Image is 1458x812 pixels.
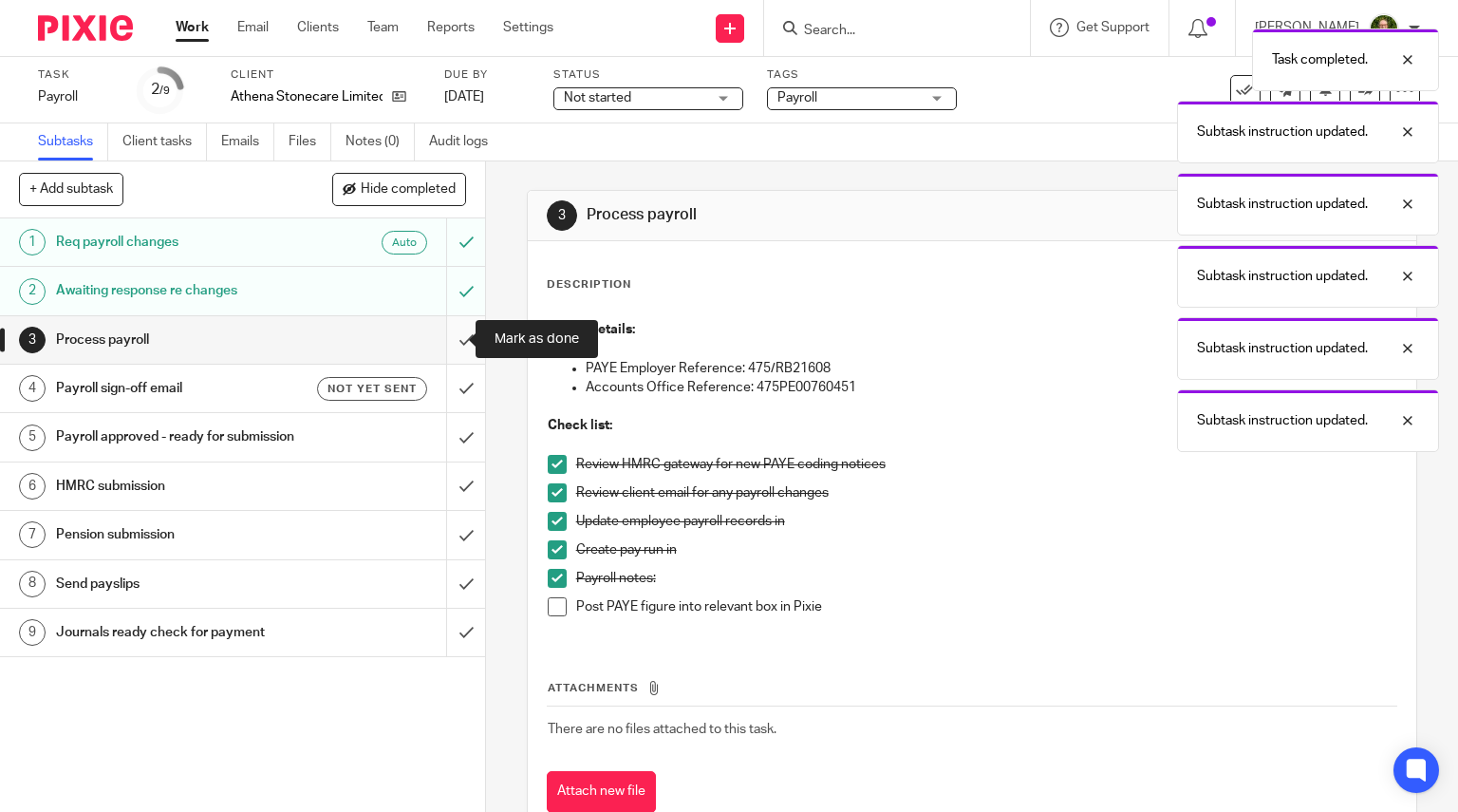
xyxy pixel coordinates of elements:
[289,123,331,161] a: Files
[1197,195,1368,214] p: Subtask instruction updated.
[38,15,133,41] img: Pixie
[221,123,274,161] a: Emails
[56,520,304,549] h1: Pension submission
[444,90,484,104] span: [DATE]
[56,326,304,354] h1: Process payroll
[1272,50,1368,69] p: Task completed.
[56,472,304,500] h1: HMRC submission
[382,231,427,255] div: Auto
[576,540,1397,559] p: Create pay run in
[427,18,475,37] a: Reports
[19,278,46,305] div: 2
[586,359,1397,378] p: PAYE Employer Reference: 475/RB21608
[367,18,399,37] a: Team
[1197,123,1368,142] p: Subtask instruction updated.
[332,173,466,205] button: Hide completed
[297,18,339,37] a: Clients
[19,521,46,548] div: 7
[56,228,304,256] h1: Req payroll changes
[56,423,304,451] h1: Payroll approved - ready for submission
[1197,267,1368,286] p: Subtask instruction updated.
[38,123,108,161] a: Subtasks
[231,87,383,106] p: Athena Stonecare Limited
[564,91,631,104] span: Not started
[576,512,1397,531] p: Update employee payroll records in
[548,723,776,736] span: There are no files attached to this task.
[38,67,114,83] label: Task
[19,619,46,646] div: 9
[548,419,612,432] strong: Check list:
[56,276,304,305] h1: Awaiting response re changes
[56,618,304,647] h1: Journals ready check for payment
[1369,13,1399,44] img: U9kDOIcY.jpeg
[56,570,304,598] h1: Send payslips
[19,173,123,205] button: + Add subtask
[151,79,170,101] div: 2
[548,683,639,693] span: Attachments
[327,381,417,397] span: Not yet sent
[576,455,1397,474] p: Review HMRC gateway for new PAYE coding notices
[361,182,456,198] span: Hide completed
[586,378,1397,397] p: Accounts Office Reference: 475PE00760451
[19,473,46,500] div: 6
[1197,411,1368,430] p: Subtask instruction updated.
[503,18,553,37] a: Settings
[576,483,1397,502] p: Review client email for any payroll changes
[547,200,577,231] div: 3
[231,67,421,83] label: Client
[122,123,207,161] a: Client tasks
[19,375,46,402] div: 4
[176,18,209,37] a: Work
[1197,339,1368,358] p: Subtask instruction updated.
[19,327,46,353] div: 3
[56,374,304,403] h1: Payroll sign-off email
[553,67,743,83] label: Status
[159,85,170,96] small: /9
[547,277,631,293] p: Description
[587,205,1012,225] h1: Process payroll
[429,123,502,161] a: Audit logs
[38,87,114,106] div: Payroll
[576,597,1397,616] p: Post PAYE figure into relevant box in Pixie
[444,67,530,83] label: Due by
[576,569,1397,588] p: Payroll notes:
[19,571,46,597] div: 8
[237,18,269,37] a: Email
[19,425,46,451] div: 5
[19,229,46,255] div: 1
[346,123,415,161] a: Notes (0)
[548,323,635,336] strong: HMRC details:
